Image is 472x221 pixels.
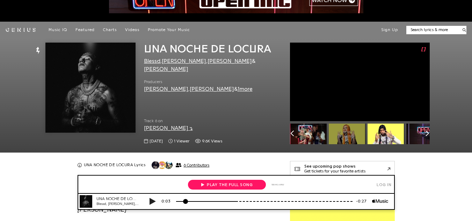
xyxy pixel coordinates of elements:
a: [PERSON_NAME] [144,86,188,92]
div: See upcoming pop shows [304,164,365,169]
h2: UNA NOCHE DE LOCURA Lyrics [84,162,146,168]
div: Blessd, [PERSON_NAME], [PERSON_NAME] & [PERSON_NAME] [24,27,66,32]
div: Log in [302,6,322,14]
a: Promote Your Music [148,27,190,33]
span: Producers [144,79,253,85]
span: UNA NOCHE DE LOCURA [144,43,271,54]
span: Videos [125,28,139,32]
a: Blessd [144,58,160,64]
div: , & [144,85,253,93]
span: Charts [103,28,117,32]
span: 9.6K views [202,138,222,144]
span: 1 viewer [174,138,189,144]
div: Get tickets for your favorite artists [304,169,365,174]
span: Music IQ [49,28,67,32]
a: [PERSON_NAME] [190,86,234,92]
img: Cover art for UNA NOCHE DE LOCURA by Blessd, Tayson Kryss, Joseph Ren & Sebastian Ledher [45,43,136,133]
button: 6 Contributors [151,161,209,169]
span: 6 Contributors [183,163,209,168]
div: UNA NOCHE DE LOCURA [24,21,66,27]
a: Videos [125,27,139,33]
span: Featured [75,28,95,32]
a: [PERSON_NAME] [162,58,206,64]
input: Search lyrics & more [406,27,458,33]
button: 1more [238,86,253,93]
a: Play the full song [116,1,194,19]
a: [PERSON_NAME] [144,66,188,72]
a: [PERSON_NAME] [208,58,252,64]
span: 9,552 views [195,138,222,144]
img: 72x72bb.jpg [8,20,20,33]
span: Promote Your Music [148,28,190,32]
a: Featured [75,27,95,33]
a: [PERSON_NAME] [144,125,193,131]
span: 1 viewer [168,138,189,144]
span: [DATE] [150,138,163,144]
a: Music IQ [49,27,67,33]
span: Track 6 on [144,118,279,124]
a: See upcoming pop showsGet tickets for your favorite artists [290,161,395,177]
div: , , & [144,57,279,73]
button: Sign Up [381,27,398,33]
span: Play the full song [129,8,181,12]
a: Charts [103,27,117,33]
div: -0:27 [281,23,300,29]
